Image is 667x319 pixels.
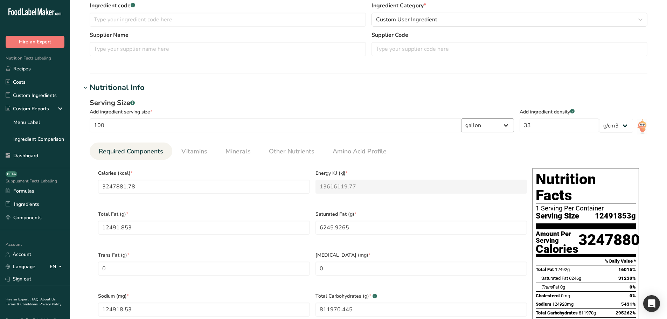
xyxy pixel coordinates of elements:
[315,210,527,218] span: Saturated Fat (g)
[50,263,64,271] div: EN
[90,42,366,56] input: Type your supplier name here
[561,293,570,298] span: 0mg
[541,284,553,290] i: Trans
[40,302,61,307] a: Privacy Policy
[536,171,636,203] h1: Nutrition Facts
[6,105,49,112] div: Custom Reports
[579,310,596,315] span: 811970g
[315,292,527,300] span: Total Carbohydrates (g)
[520,118,599,132] input: Type your density here
[536,205,636,212] div: 1 Serving Per Container
[90,98,514,108] div: Serving Size
[6,36,64,48] button: Hire an Expert
[6,297,56,307] a: About Us .
[578,231,640,254] div: 3247880
[6,297,30,302] a: Hire an Expert .
[536,231,578,244] div: Amount Per Serving
[90,1,366,10] label: Ingredient code
[6,302,40,307] a: Terms & Conditions .
[376,15,437,24] span: Custom User Ingredient
[536,267,554,272] span: Total Fat
[637,119,647,134] img: ai-bot.1dcbe71.gif
[90,31,366,39] label: Supplier Name
[90,13,366,27] input: Type your ingredient code here
[621,301,636,307] span: 5431%
[225,147,251,156] span: Minerals
[618,267,636,272] span: 16015%
[536,301,551,307] span: Sodium
[6,171,17,177] div: BETA
[90,108,514,116] div: Add ingredient serving size
[269,147,314,156] span: Other Nutrients
[555,267,570,272] span: 12492g
[560,284,565,290] span: 0g
[6,261,35,273] a: Language
[552,301,574,307] span: 124920mg
[98,169,310,177] span: Calories (kcal)
[541,284,559,290] span: Fat
[630,284,636,290] span: 0%
[371,1,648,10] label: Ingredient Category
[616,310,636,315] span: 295262%
[32,297,40,302] a: FAQ .
[98,251,310,259] span: Trans Fat (g)
[333,147,387,156] span: Amino Acid Profile
[536,310,578,315] span: Total Carbohydrates
[371,42,648,56] input: Type your supplier code here
[90,82,145,93] div: Nutritional Info
[98,210,310,218] span: Total Fat (g)
[99,147,163,156] span: Required Components
[630,293,636,298] span: 0%
[536,244,578,254] div: Calories
[618,276,636,281] span: 31230%
[315,169,527,177] span: Energy KJ (kj)
[181,147,207,156] span: Vitamins
[595,212,636,221] span: 12491853g
[371,13,648,27] button: Custom User Ingredient
[520,108,599,116] div: Add ingredient density
[536,257,636,265] section: % Daily Value *
[643,295,660,312] div: Open Intercom Messenger
[90,118,461,132] input: Type your serving size here
[536,212,579,221] span: Serving Size
[536,293,560,298] span: Cholesterol
[315,251,527,259] span: [MEDICAL_DATA] (mg)
[541,276,568,281] span: Saturated Fat
[371,31,648,39] label: Supplier Code
[98,292,310,300] span: Sodium (mg)
[569,276,581,281] span: 6246g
